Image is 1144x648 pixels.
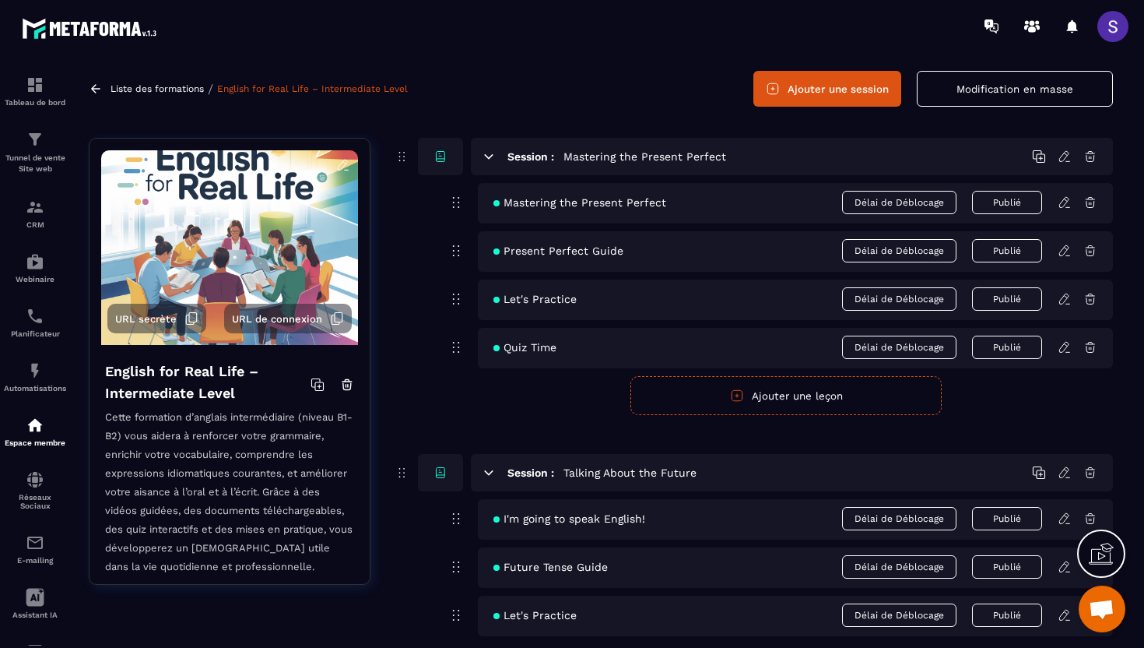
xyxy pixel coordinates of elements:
[26,470,44,489] img: social-network
[753,71,901,107] button: Ajouter une session
[111,83,204,94] a: Liste des formations
[493,245,623,257] span: Present Perfect Guide
[1079,586,1125,632] div: Ouvrir le chat
[493,293,577,305] span: Let's Practice
[4,153,66,174] p: Tunnel de vente Site web
[4,493,66,510] p: Réseaux Sociaux
[26,307,44,326] img: scheduler
[22,14,162,43] img: logo
[507,467,554,479] h6: Session :
[4,295,66,350] a: schedulerschedulerPlanificateur
[972,604,1042,627] button: Publié
[224,304,352,333] button: URL de connexion
[493,512,645,525] span: I'm going to speak English!
[563,149,726,164] h5: Mastering the Present Perfect
[26,361,44,380] img: automations
[26,534,44,552] img: email
[4,404,66,459] a: automationsautomationsEspace membre
[493,196,666,209] span: Mastering the Present Perfect
[507,150,554,163] h6: Session :
[4,438,66,447] p: Espace membre
[493,341,556,354] span: Quiz Time
[4,384,66,393] p: Automatisations
[4,186,66,241] a: formationformationCRM
[842,191,956,214] span: Délai de Déblocage
[4,459,66,522] a: social-networksocial-networkRéseaux Sociaux
[4,329,66,338] p: Planificateur
[972,555,1042,579] button: Publié
[493,609,577,622] span: Let's Practice
[105,408,354,593] p: Cette formation d’anglais intermédiaire (niveau B1-B2) vous aidera à renforcer votre grammaire, e...
[972,507,1042,530] button: Publié
[4,611,66,619] p: Assistant IA
[972,336,1042,359] button: Publié
[842,555,956,579] span: Délai de Déblocage
[115,313,177,325] span: URL secrète
[107,304,206,333] button: URL secrète
[208,82,213,97] span: /
[101,150,358,345] img: background
[217,83,408,94] a: English for Real Life – Intermediate Level
[4,556,66,565] p: E-mailing
[4,576,66,631] a: Assistant IA
[842,239,956,262] span: Délai de Déblocage
[493,561,608,573] span: Future Tense Guide
[842,604,956,627] span: Délai de Déblocage
[26,198,44,217] img: formation
[563,465,697,481] h5: Talking About the Future
[26,130,44,149] img: formation
[4,220,66,229] p: CRM
[4,64,66,118] a: formationformationTableau de bord
[972,191,1042,214] button: Publié
[917,71,1113,107] button: Modification en masse
[4,275,66,283] p: Webinaire
[842,287,956,311] span: Délai de Déblocage
[4,98,66,107] p: Tableau de bord
[26,416,44,435] img: automations
[232,313,322,325] span: URL de connexion
[105,361,311,404] h4: English for Real Life – Intermediate Level
[630,376,942,415] button: Ajouter une leçon
[972,287,1042,311] button: Publié
[26,252,44,271] img: automations
[26,76,44,94] img: formation
[4,241,66,295] a: automationsautomationsWebinaire
[842,507,956,530] span: Délai de Déblocage
[4,350,66,404] a: automationsautomationsAutomatisations
[842,336,956,359] span: Délai de Déblocage
[4,522,66,576] a: emailemailE-mailing
[4,118,66,186] a: formationformationTunnel de vente Site web
[972,239,1042,262] button: Publié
